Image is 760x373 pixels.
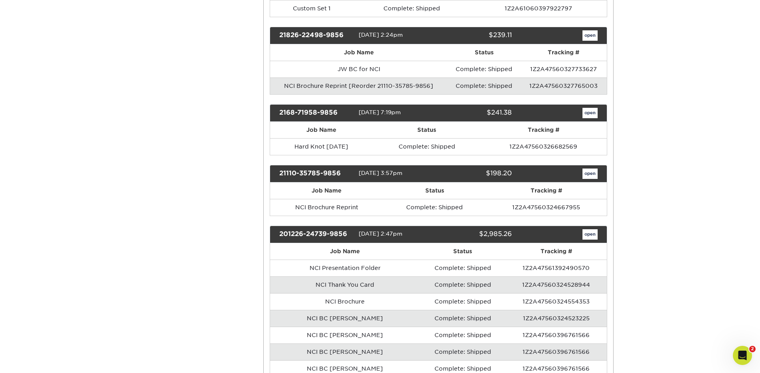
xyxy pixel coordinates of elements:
span: [DATE] 3:57pm [359,170,403,176]
td: NCI Presentation Folder [270,260,420,276]
a: open [582,169,598,179]
td: 1Z2A47560396761566 [506,343,607,360]
a: open [582,30,598,41]
span: 2 [749,346,756,352]
th: Job Name [270,243,420,260]
div: 201226-24739-9856 [273,229,359,240]
td: Complete: Shipped [448,61,521,77]
th: Tracking # [521,44,607,61]
td: Complete: Shipped [373,138,481,155]
th: Status [383,183,486,199]
td: NCI BC [PERSON_NAME] [270,343,420,360]
td: Complete: Shipped [420,276,506,293]
div: $198.20 [432,169,518,179]
div: 21110-35785-9856 [273,169,359,179]
td: NCI BC [PERSON_NAME] [270,310,420,327]
td: Complete: Shipped [420,310,506,327]
td: NCI BC [PERSON_NAME] [270,327,420,343]
div: $239.11 [432,30,518,41]
th: Status [448,44,521,61]
td: Complete: Shipped [420,293,506,310]
th: Job Name [270,44,448,61]
th: Tracking # [486,183,606,199]
td: Hard Knot [DATE] [270,138,373,155]
td: 1Z2A47560324523225 [506,310,607,327]
td: NCI Brochure Reprint [Reorder 21110-35785-9856] [270,77,448,94]
td: 1Z2A47560324667955 [486,199,606,216]
td: Complete: Shipped [448,77,521,94]
td: 1Z2A47560324528944 [506,276,607,293]
td: 1Z2A47560326682569 [480,138,606,155]
td: JW BC for NCI [270,61,448,77]
td: Complete: Shipped [383,199,486,216]
td: NCI Brochure [270,293,420,310]
th: Tracking # [506,243,607,260]
td: 1Z2A47560324554353 [506,293,607,310]
th: Tracking # [480,122,606,138]
iframe: Intercom live chat [733,346,752,365]
th: Status [373,122,481,138]
a: open [582,108,598,118]
div: 21826-22498-9856 [273,30,359,41]
th: Status [420,243,506,260]
td: Complete: Shipped [420,327,506,343]
th: Job Name [270,122,373,138]
span: [DATE] 2:47pm [359,230,403,237]
a: open [582,229,598,240]
td: 1Z2A47560327733627 [521,61,607,77]
td: Complete: Shipped [420,343,506,360]
div: $241.38 [432,108,518,118]
td: Complete: Shipped [420,260,506,276]
td: NCI Brochure Reprint [270,199,383,216]
span: [DATE] 2:24pm [359,32,403,38]
td: 1Z2A47560327765003 [521,77,607,94]
td: 1Z2A47560396761566 [506,327,607,343]
span: [DATE] 7:19pm [359,109,401,115]
td: NCI Thank You Card [270,276,420,293]
td: 1Z2A47561392490570 [506,260,607,276]
div: 2168-71958-9856 [273,108,359,118]
th: Job Name [270,183,383,199]
div: $2,985.26 [432,229,518,240]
